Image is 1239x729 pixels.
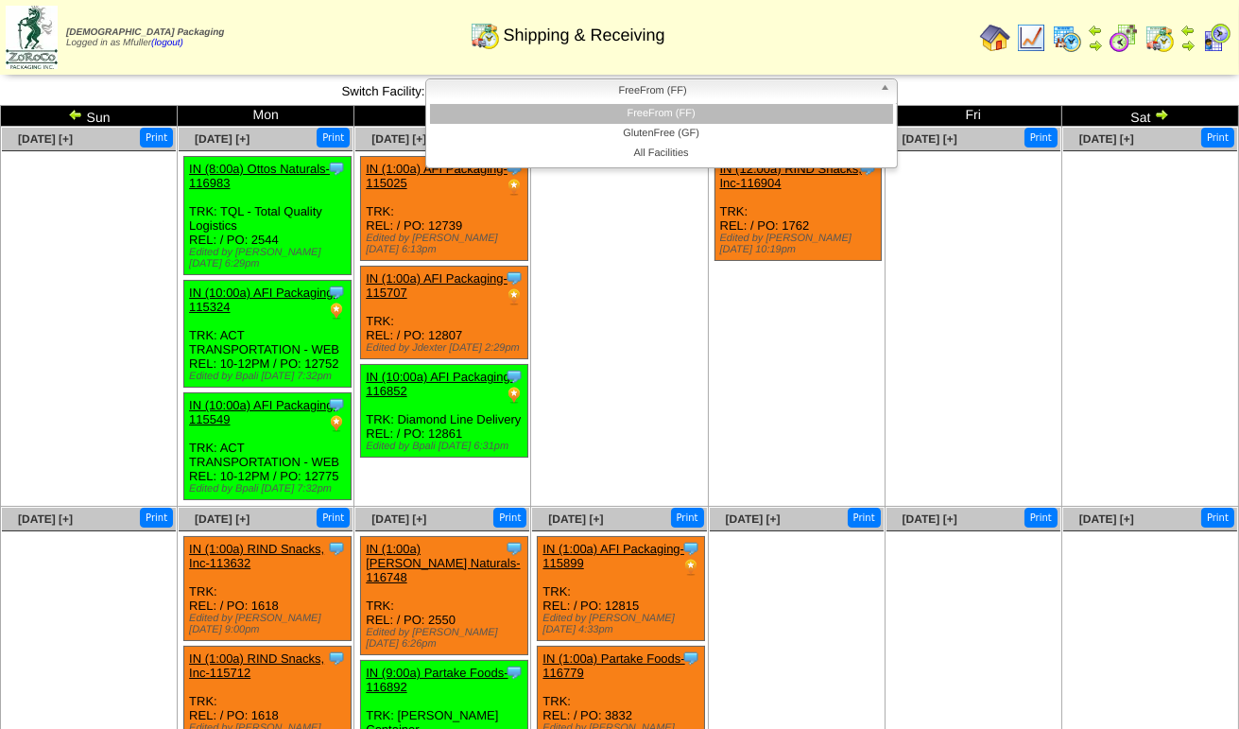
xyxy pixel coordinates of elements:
td: Sun [1,106,178,127]
div: TRK: REL: / PO: 1762 [714,157,882,261]
div: TRK: REL: / PO: 1618 [184,537,352,641]
div: Edited by Bpali [DATE] 7:32pm [189,371,351,382]
button: Print [1201,508,1234,528]
img: arrowright.gif [1180,38,1196,53]
img: home.gif [980,23,1010,53]
a: IN (10:00a) AFI Packaging-115324 [189,286,337,314]
a: [DATE] [+] [726,512,781,526]
img: arrowright.gif [1154,107,1169,122]
img: Tooltip [505,539,524,558]
a: IN (1:00a) [PERSON_NAME] Naturals-116748 [366,542,520,584]
li: FreeFrom (FF) [430,104,893,124]
a: IN (1:00a) Partake Foods-116779 [542,651,684,680]
img: PO [505,287,524,306]
div: TRK: Diamond Line Delivery REL: / PO: 12861 [361,365,528,458]
a: IN (1:00a) AFI Packaging-115899 [542,542,684,570]
img: PO [327,302,346,321]
a: [DATE] [+] [195,512,250,526]
img: arrowleft.gif [68,107,83,122]
img: line_graph.gif [1016,23,1046,53]
img: Tooltip [327,539,346,558]
a: IN (10:00a) AFI Packaging-116852 [366,370,514,398]
img: Tooltip [681,539,700,558]
span: Shipping & Receiving [503,26,664,45]
img: calendarprod.gif [1052,23,1082,53]
a: IN (1:00a) RIND Snacks, Inc-115712 [189,651,324,680]
a: [DATE] [+] [903,132,957,146]
a: [DATE] [+] [548,512,603,526]
div: Edited by [PERSON_NAME] [DATE] 9:00pm [189,613,351,635]
td: Sat [1061,106,1238,127]
img: Tooltip [327,159,346,178]
button: Print [671,508,704,528]
img: PO [681,558,700,577]
div: Edited by [PERSON_NAME] [DATE] 10:19pm [720,233,882,255]
button: Print [317,508,350,528]
a: IN (10:00a) AFI Packaging-115549 [189,398,337,426]
td: Fri [885,106,1061,127]
img: calendarinout.gif [470,20,500,50]
a: (logout) [151,38,183,48]
img: Tooltip [327,649,346,668]
div: TRK: TQL - Total Quality Logistics REL: / PO: 2544 [184,157,352,275]
button: Print [493,508,526,528]
img: Tooltip [505,269,524,287]
td: Mon [178,106,354,127]
a: [DATE] [+] [1079,512,1134,526]
div: TRK: ACT TRANSPORTATION - WEB REL: 10-12PM / PO: 12775 [184,393,352,500]
div: Edited by [PERSON_NAME] [DATE] 6:13pm [366,233,527,255]
td: Tue [354,106,531,127]
img: arrowleft.gif [1088,23,1103,38]
a: [DATE] [+] [1079,132,1134,146]
a: [DATE] [+] [195,132,250,146]
button: Print [848,508,881,528]
button: Print [1024,508,1058,528]
img: Tooltip [327,395,346,414]
img: PO [505,386,524,405]
div: Edited by Bpali [DATE] 7:32pm [189,483,351,495]
img: Tooltip [681,649,700,668]
div: Edited by Bpali [DATE] 6:31pm [366,441,527,452]
img: zoroco-logo-small.webp [6,6,58,69]
img: PO [327,414,346,433]
div: TRK: REL: / PO: 12739 [361,157,528,261]
a: [DATE] [+] [18,132,73,146]
img: Tooltip [505,663,524,682]
a: IN (1:00a) AFI Packaging-115025 [366,162,508,190]
button: Print [317,128,350,148]
a: IN (9:00a) Partake Foods-116892 [366,666,508,694]
div: TRK: ACT TRANSPORTATION - WEB REL: 10-12PM / PO: 12752 [184,281,352,388]
span: FreeFrom (FF) [434,79,872,102]
a: [DATE] [+] [18,512,73,526]
img: Tooltip [505,367,524,386]
li: GlutenFree (GF) [430,124,893,144]
button: Print [1201,128,1234,148]
div: TRK: REL: / PO: 2550 [361,537,528,655]
a: IN (1:00a) AFI Packaging-115707 [366,271,508,300]
div: Edited by [PERSON_NAME] [DATE] 4:33pm [542,613,704,635]
a: [DATE] [+] [903,512,957,526]
span: Logged in as Mfuller [66,27,224,48]
button: Print [1024,128,1058,148]
button: Print [140,128,173,148]
div: Edited by Jdexter [DATE] 2:29pm [366,342,527,354]
div: Edited by [PERSON_NAME] [DATE] 6:26pm [366,627,527,650]
li: All Facilities [430,144,893,164]
div: TRK: REL: / PO: 12815 [538,537,705,641]
a: IN (8:00a) Ottos Naturals-116983 [189,162,330,190]
a: IN (12:00a) RIND Snacks, Inc-116904 [720,162,862,190]
span: [DEMOGRAPHIC_DATA] Packaging [66,27,224,38]
a: [DATE] [+] [371,512,426,526]
div: TRK: REL: / PO: 12807 [361,267,528,359]
button: Print [140,508,173,528]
